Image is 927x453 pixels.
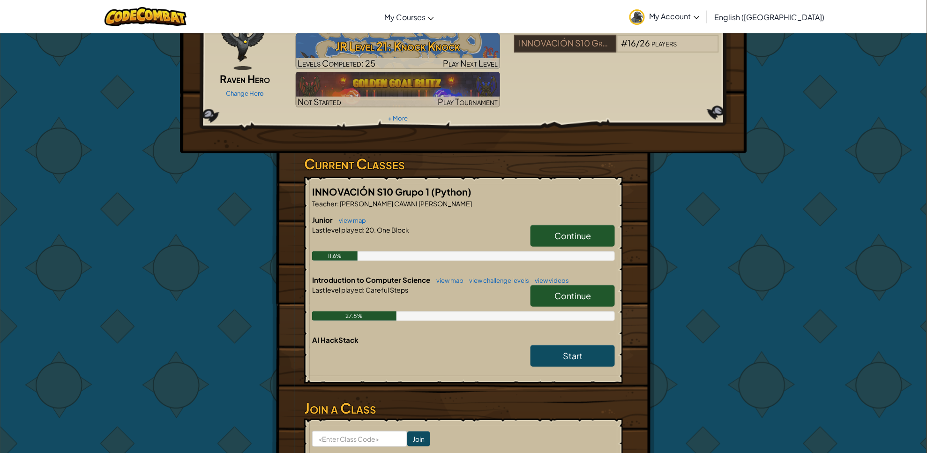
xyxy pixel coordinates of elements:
[563,350,583,361] span: Start
[365,286,408,294] span: Careful Steps
[312,275,432,284] span: Introduction to Computer Science
[629,9,645,25] img: avatar
[296,33,501,69] img: JR Level 21: Knock Knock
[312,431,407,447] input: <Enter Class Code>
[530,277,569,284] a: view videos
[334,217,366,224] a: view map
[298,96,342,107] span: Not Started
[640,38,650,48] span: 26
[710,4,830,30] a: English ([GEOGRAPHIC_DATA])
[715,12,825,22] span: English ([GEOGRAPHIC_DATA])
[621,38,628,48] span: #
[220,14,266,70] img: raven-paper-doll.png
[628,38,636,48] span: 16
[304,398,623,419] h3: Join a Class
[312,286,363,294] span: Last level played
[531,345,615,367] a: Start
[220,72,270,85] span: Raven Hero
[625,2,704,31] a: My Account
[431,186,471,197] span: (Python)
[304,153,623,174] h3: Current Classes
[363,226,365,234] span: :
[554,230,591,241] span: Continue
[312,251,358,261] div: 11.6%
[363,286,365,294] span: :
[380,4,439,30] a: My Courses
[337,199,339,208] span: :
[296,72,501,107] a: Not StartedPlay Tournament
[443,58,498,68] span: Play Next Level
[365,226,376,234] span: 20.
[514,35,616,53] div: INNOVACIÓN S10 Grupo 1
[296,72,501,107] img: Golden Goal
[312,335,359,344] span: AI HackStack
[652,38,677,48] span: players
[298,58,376,68] span: Levels Completed: 25
[226,90,264,97] a: Change Hero
[312,199,337,208] span: Teacher
[105,7,187,26] img: CodeCombat logo
[339,199,472,208] span: [PERSON_NAME] CAVANI [PERSON_NAME]
[407,431,430,446] input: Join
[432,277,463,284] a: view map
[312,311,396,321] div: 27.8%
[464,277,529,284] a: view challenge levels
[388,114,408,122] a: + More
[384,12,426,22] span: My Courses
[438,96,498,107] span: Play Tournament
[376,226,409,234] span: One Block
[554,290,591,301] span: Continue
[312,226,363,234] span: Last level played
[650,11,700,21] span: My Account
[312,215,334,224] span: Junior
[514,44,719,54] a: INNOVACIÓN S10 Grupo 1#16/26players
[636,38,640,48] span: /
[296,33,501,69] a: Play Next Level
[312,186,431,197] span: INNOVACIÓN S10 Grupo 1
[296,36,501,57] h3: JR Level 21: Knock Knock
